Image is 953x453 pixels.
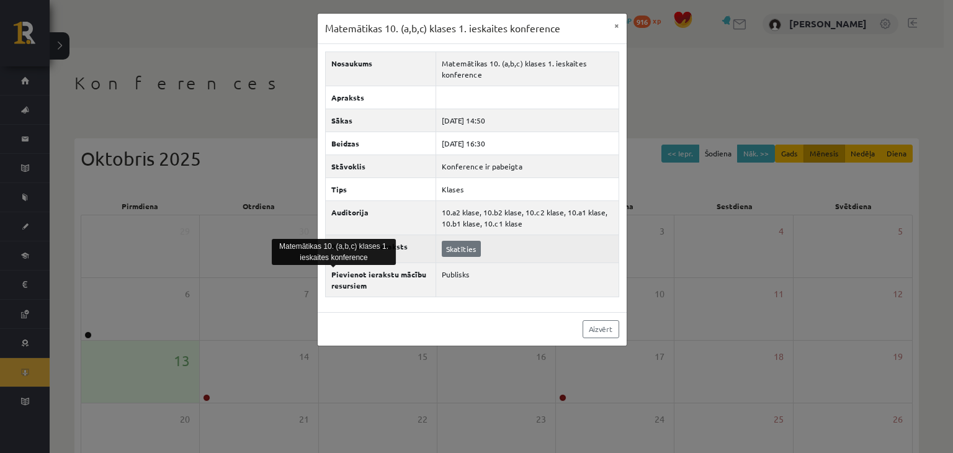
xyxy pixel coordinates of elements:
[436,177,619,200] td: Klases
[436,132,619,155] td: [DATE] 16:30
[442,241,481,257] a: Skatīties
[325,200,436,235] th: Auditorija
[325,177,436,200] th: Tips
[325,262,436,297] th: Pievienot ierakstu mācību resursiem
[436,200,619,235] td: 10.a2 klase, 10.b2 klase, 10.c2 klase, 10.a1 klase, 10.b1 klase, 10.c1 klase
[325,235,436,262] th: Konferences ieraksts
[436,109,619,132] td: [DATE] 14:50
[583,320,619,338] a: Aizvērt
[272,239,396,265] div: Matemātikas 10. (a,b,c) klases 1. ieskaites konference
[325,109,436,132] th: Sākas
[436,52,619,86] td: Matemātikas 10. (a,b,c) klases 1. ieskaites konference
[325,86,436,109] th: Apraksts
[325,52,436,86] th: Nosaukums
[325,155,436,177] th: Stāvoklis
[436,262,619,297] td: Publisks
[607,14,627,37] button: ×
[325,132,436,155] th: Beidzas
[325,21,560,36] h3: Matemātikas 10. (a,b,c) klases 1. ieskaites konference
[436,155,619,177] td: Konference ir pabeigta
